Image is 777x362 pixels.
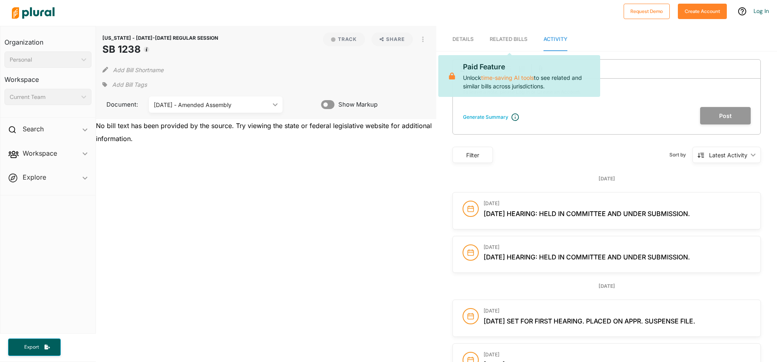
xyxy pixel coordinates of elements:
div: Filter [458,151,488,159]
span: [DATE] hearing: Held in committee and under submission. [484,253,690,261]
div: Current Team [10,93,78,101]
h3: [DATE] [484,244,751,250]
div: [DATE] [452,175,761,182]
a: RELATED BILLS [490,28,527,51]
a: time-saving AI tools [481,74,534,81]
span: Activity [543,36,567,42]
button: Request Demo [624,4,670,19]
a: Details [452,28,473,51]
span: Details [452,36,473,42]
span: Add Bill Tags [112,81,147,89]
div: Personal [10,56,78,64]
div: [DATE] [452,283,761,290]
div: RELATED BILLS [490,35,527,43]
button: Post [700,107,751,124]
a: Create Account [678,6,727,15]
div: [DATE] - Amended Assembly [154,101,270,109]
h3: Organization [4,30,91,48]
button: Track [323,32,365,46]
div: No bill text has been provided by the source. Try viewing the state or federal legislative websit... [96,119,437,145]
a: Log In [754,7,769,15]
h1: SB 1238 [102,42,218,57]
button: Share [368,32,416,46]
button: Create Account [678,4,727,19]
p: Unlock to see related and similar bills across jurisdictions. [463,62,594,90]
span: [US_STATE] - [DATE]-[DATE] REGULAR SESSION [102,35,218,41]
a: Activity [543,28,567,51]
div: Tooltip anchor [143,46,150,53]
div: Add tags [102,79,147,91]
span: Show Markup [334,100,378,109]
h2: Search [23,124,44,133]
h3: [DATE] [484,352,751,358]
p: Paid Feature [463,62,594,72]
button: Export [8,338,61,356]
div: Latest Activity [709,151,747,159]
span: [DATE] hearing: Held in committee and under submission. [484,210,690,218]
h3: Workspace [4,68,91,86]
button: Add Bill Shortname [113,63,163,76]
span: [DATE] set for first hearing. Placed on APPR. suspense file. [484,317,695,325]
h3: [DATE] [484,308,751,314]
button: Share [372,32,413,46]
span: Sort by [669,151,692,159]
span: Export [19,344,45,351]
h3: [DATE] [484,201,751,206]
a: Request Demo [624,6,670,15]
div: Generate Summary [463,114,508,121]
button: Generate Summary [461,113,511,121]
span: Document: [102,100,139,109]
